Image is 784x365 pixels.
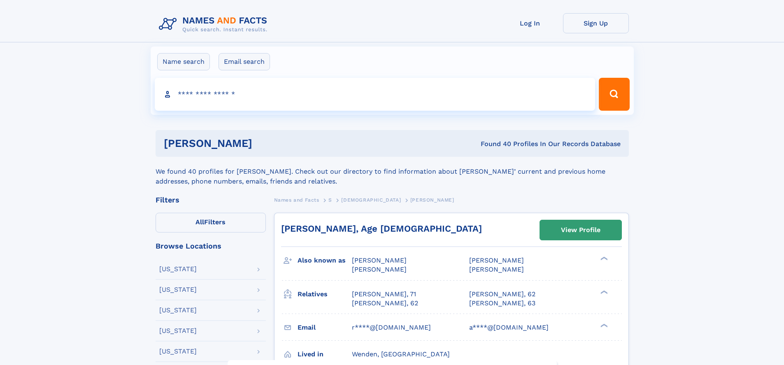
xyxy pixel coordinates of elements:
[298,347,352,361] h3: Lived in
[156,242,266,250] div: Browse Locations
[298,253,352,267] h3: Also known as
[497,13,563,33] a: Log In
[352,299,418,308] a: [PERSON_NAME], 62
[352,256,407,264] span: [PERSON_NAME]
[410,197,454,203] span: [PERSON_NAME]
[156,196,266,204] div: Filters
[298,287,352,301] h3: Relatives
[157,53,210,70] label: Name search
[599,78,629,111] button: Search Button
[469,290,535,299] a: [PERSON_NAME], 62
[341,197,401,203] span: [DEMOGRAPHIC_DATA]
[328,197,332,203] span: S
[164,138,367,149] h1: [PERSON_NAME]
[156,157,629,186] div: We found 40 profiles for [PERSON_NAME]. Check out our directory to find information about [PERSON...
[352,290,416,299] a: [PERSON_NAME], 71
[195,218,204,226] span: All
[156,213,266,232] label: Filters
[159,328,197,334] div: [US_STATE]
[159,286,197,293] div: [US_STATE]
[469,299,535,308] a: [PERSON_NAME], 63
[159,266,197,272] div: [US_STATE]
[159,307,197,314] div: [US_STATE]
[469,265,524,273] span: [PERSON_NAME]
[352,265,407,273] span: [PERSON_NAME]
[156,13,274,35] img: Logo Names and Facts
[155,78,596,111] input: search input
[540,220,621,240] a: View Profile
[469,256,524,264] span: [PERSON_NAME]
[281,223,482,234] a: [PERSON_NAME], Age [DEMOGRAPHIC_DATA]
[598,256,608,261] div: ❯
[219,53,270,70] label: Email search
[328,195,332,205] a: S
[598,289,608,295] div: ❯
[274,195,319,205] a: Names and Facts
[563,13,629,33] a: Sign Up
[298,321,352,335] h3: Email
[598,323,608,328] div: ❯
[561,221,600,239] div: View Profile
[341,195,401,205] a: [DEMOGRAPHIC_DATA]
[352,350,450,358] span: Wenden, [GEOGRAPHIC_DATA]
[159,348,197,355] div: [US_STATE]
[366,139,621,149] div: Found 40 Profiles In Our Records Database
